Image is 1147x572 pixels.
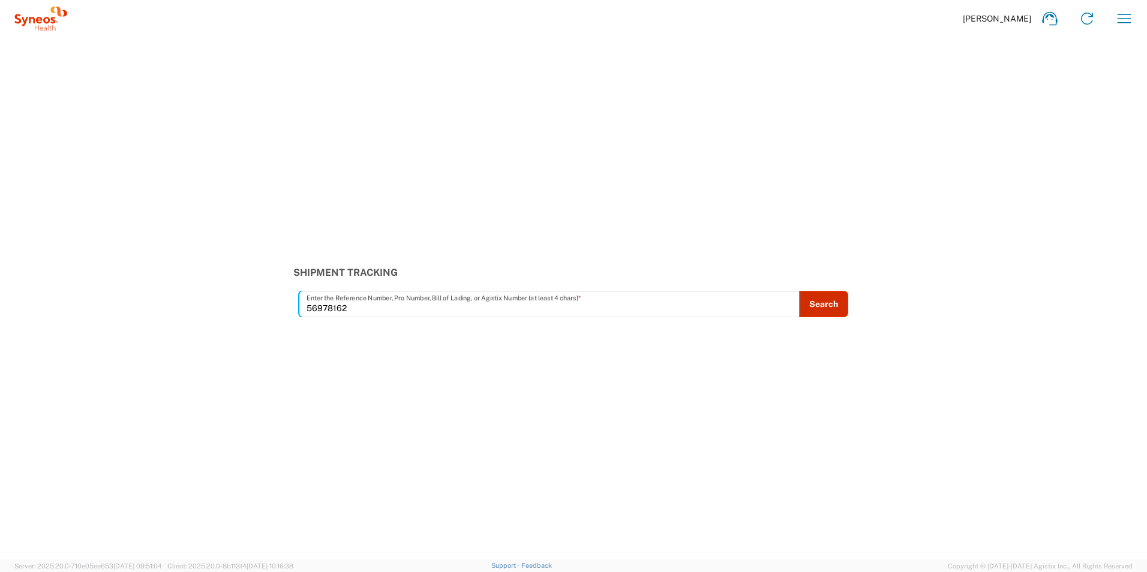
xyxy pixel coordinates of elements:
[14,562,162,570] span: Server: 2025.20.0-710e05ee653
[167,562,293,570] span: Client: 2025.20.0-8b113f4
[521,562,552,569] a: Feedback
[491,562,521,569] a: Support
[948,561,1133,571] span: Copyright © [DATE]-[DATE] Agistix Inc., All Rights Reserved
[247,562,293,570] span: [DATE] 10:16:38
[113,562,162,570] span: [DATE] 09:51:04
[799,291,848,317] button: Search
[293,267,854,278] h3: Shipment Tracking
[963,13,1031,24] span: [PERSON_NAME]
